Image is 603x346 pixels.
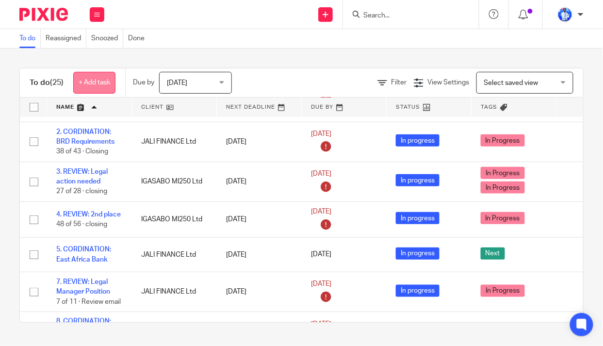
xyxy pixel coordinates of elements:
span: [DATE] [311,281,331,288]
td: JALI FINANCE Ltd [131,272,216,312]
a: 3. REVIEW: Legal action needed [56,168,108,185]
span: Next [481,247,505,260]
td: [DATE] [216,201,301,237]
img: WhatsApp%20Image%202022-01-17%20at%2010.26.43%20PM.jpeg [557,7,573,22]
a: Reassigned [46,29,86,48]
a: 2. CORDINATION: BRD Requirements [56,129,114,145]
span: View Settings [427,79,469,86]
span: In Progress [481,181,525,194]
span: Select saved view [484,80,538,86]
p: Due by [133,78,154,87]
span: In progress [396,285,440,297]
span: In progress [396,247,440,260]
span: 27 of 28 · closing [56,188,107,195]
span: [DATE] [311,170,331,177]
td: [DATE] [216,272,301,312]
span: [DATE] [311,131,331,137]
td: JALI FINANCE Ltd [131,122,216,162]
img: Pixie [19,8,68,21]
td: [DATE] [216,162,301,201]
span: (25) [50,79,64,86]
span: [DATE] [311,321,331,328]
a: Done [128,29,149,48]
span: In progress [396,174,440,186]
td: IGASABO MI250 Ltd [131,201,216,237]
a: + Add task [73,72,115,94]
span: [DATE] [311,208,331,215]
span: Tags [481,104,498,110]
span: In progress [396,212,440,224]
span: 7 of 11 · Review email [56,298,121,305]
a: 8. CORDINATION: AWO Payment [56,318,111,335]
span: In Progress [481,212,525,224]
input: Search [362,12,450,20]
td: JALI FINANCE Ltd [131,237,216,272]
span: 38 of 43 · Closing [56,148,108,155]
a: 4. REVIEW: 2nd place [56,211,121,218]
span: In Progress [481,167,525,179]
a: 5. CORDINATION: East Africa Bank [56,246,111,263]
span: 48 of 56 · closing [56,221,107,228]
span: In Progress [481,134,525,147]
a: 7. REVIEW: Legal Manager Position [56,279,110,295]
span: In Progress [481,285,525,297]
td: [DATE] [216,237,301,272]
span: [DATE] [167,80,187,86]
td: [DATE] [216,122,301,162]
a: Snoozed [91,29,123,48]
h1: To do [30,78,64,88]
a: To do [19,29,41,48]
span: [DATE] [311,251,331,258]
td: IGASABO MI250 Ltd [131,162,216,201]
span: In progress [396,134,440,147]
span: Filter [391,79,407,86]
